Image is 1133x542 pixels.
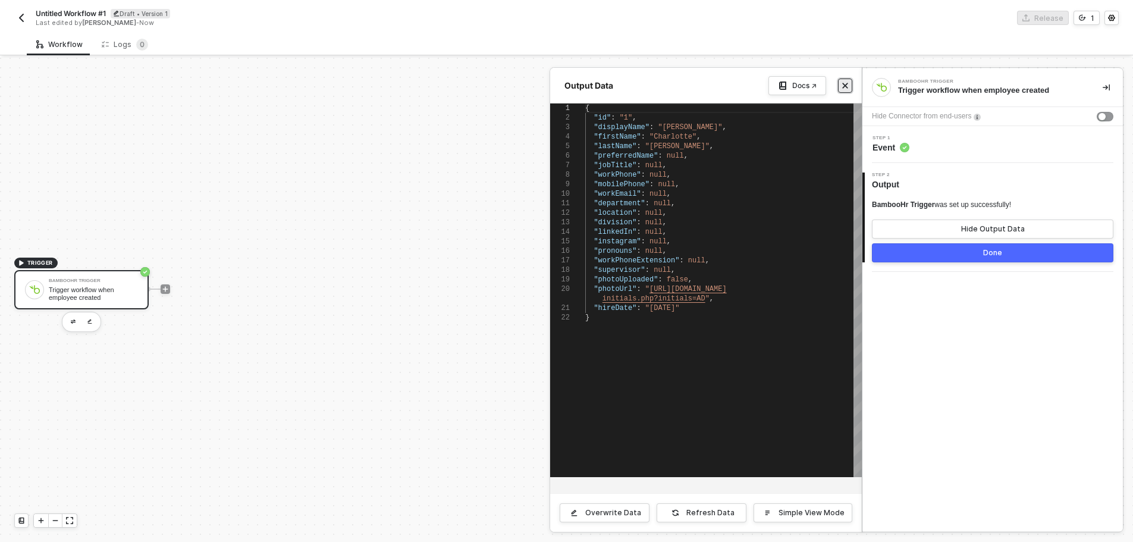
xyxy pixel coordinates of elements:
span: initials.php?initials=AD [602,295,705,303]
span: "hireDate" [594,304,636,312]
span: "jobTitle" [594,161,636,170]
span: null [654,199,671,208]
div: Output Data [560,80,618,92]
span: false [667,275,688,284]
div: Step 1Event [862,136,1123,153]
div: 17 [550,256,570,265]
button: Close [838,79,852,93]
span: , [667,190,671,198]
div: 2 [550,113,570,123]
button: 1 [1074,11,1100,25]
span: , [675,180,679,189]
div: Hide Output Data [961,224,1025,234]
img: icon-info [974,114,981,121]
span: : [636,142,641,151]
span: "division" [594,218,636,227]
div: 22 [550,313,570,322]
div: Done [983,248,1002,258]
div: 1 [550,104,570,113]
div: 19 [550,275,570,284]
span: icon-play [37,517,45,524]
span: null [658,180,675,189]
div: Draft • Version 1 [111,9,170,18]
span: , [671,199,675,208]
span: icon-settings [1108,14,1115,21]
button: Simple View Mode [754,503,852,522]
span: null [688,256,705,265]
div: 6 [550,151,570,161]
span: { [585,104,589,112]
span: "preferredName" [594,152,658,160]
span: , [663,209,667,217]
span: "[PERSON_NAME]" [645,142,710,151]
div: 1 [1091,13,1094,23]
img: back [17,13,26,23]
span: , [632,114,636,122]
span: "photoUrl" [594,285,636,293]
div: 7 [550,161,570,170]
span: : [658,152,662,160]
span: null [645,228,663,236]
div: 10 [550,189,570,199]
span: , [663,161,667,170]
div: Simple View Mode [779,508,845,518]
span: Output [872,178,904,190]
span: "displayName" [594,123,649,131]
span: icon-minus [52,517,59,524]
span: : [636,228,641,236]
span: "supervisor" [594,266,645,274]
span: : [636,209,641,217]
span: "[PERSON_NAME]" [658,123,722,131]
span: , [663,247,667,255]
span: " [645,285,649,293]
div: 21 [550,303,570,313]
span: icon-versioning [1079,14,1086,21]
span: "linkedIn" [594,228,636,236]
span: : [645,199,649,208]
span: icon-edit [113,10,120,17]
span: "firstName" [594,133,641,141]
span: null [667,152,684,160]
a: Docs ↗ [768,76,826,95]
span: : [636,285,641,293]
span: [PERSON_NAME] [82,18,136,27]
span: , [722,123,726,131]
span: , [667,171,671,179]
span: : [636,218,641,227]
span: : [611,114,615,122]
span: null [649,171,667,179]
button: Refresh Data [657,503,746,522]
span: "id" [594,114,611,122]
span: "photoUploaded" [594,275,658,284]
div: Overwrite Data [585,508,641,518]
span: , [710,142,714,151]
div: 14 [550,227,570,237]
span: , [688,275,692,284]
span: null [654,266,671,274]
span: , [705,256,710,265]
span: [URL][DOMAIN_NAME] [649,285,727,293]
span: , [710,295,714,303]
span: "Charlotte" [649,133,696,141]
div: Logs [102,39,148,51]
span: Untitled Workflow #1 [36,8,106,18]
span: null [645,209,663,217]
div: 18 [550,265,570,275]
span: , [696,133,701,141]
div: Workflow [36,40,83,49]
div: 11 [550,199,570,208]
span: "lastName" [594,142,636,151]
div: BambooHr Trigger [898,79,1076,84]
span: , [667,237,671,246]
span: : [636,304,641,312]
span: } [585,314,589,322]
div: 12 [550,208,570,218]
span: , [671,266,675,274]
span: : [641,171,645,179]
span: : [641,190,645,198]
button: Overwrite Data [560,503,649,522]
div: 13 [550,218,570,227]
span: "workEmail" [594,190,641,198]
span: null [645,218,663,227]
